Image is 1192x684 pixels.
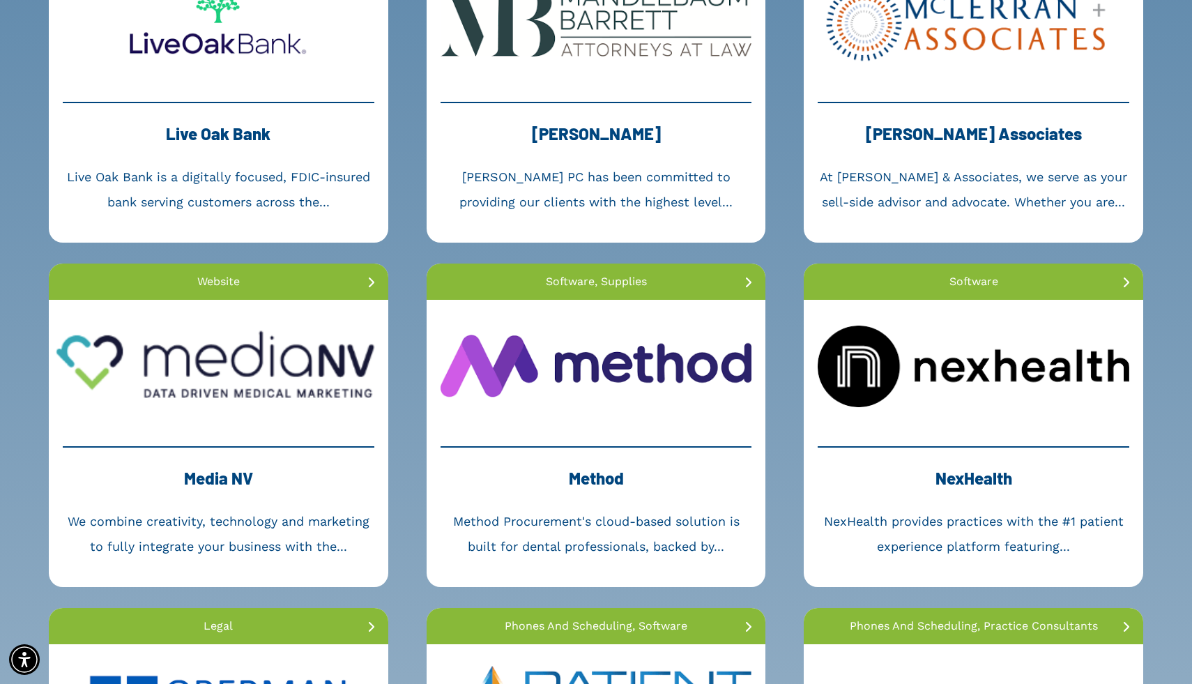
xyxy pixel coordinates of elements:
[441,117,752,165] div: [PERSON_NAME]
[63,117,374,165] div: Live Oak Bank
[63,509,374,559] div: We combine creativity, technology and marketing to fully integrate your business with the...
[63,462,374,509] div: Media NV
[9,644,40,675] div: Accessibility Menu
[441,462,752,509] div: Method
[63,165,374,215] div: Live Oak Bank is a digitally focused, FDIC-insured bank serving customers across the...
[818,509,1129,559] div: NexHealth provides practices with the #1 patient experience platform featuring...
[818,117,1129,165] div: [PERSON_NAME] Associates
[441,165,752,215] div: [PERSON_NAME] PC has been committed to providing our clients with the highest level...
[818,462,1129,509] div: NexHealth
[441,509,752,559] div: Method Procurement's cloud-based solution is built for dental professionals, backed by...
[818,165,1129,215] div: At [PERSON_NAME] & Associates, we serve as your sell-side advisor and advocate. Whether you are...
